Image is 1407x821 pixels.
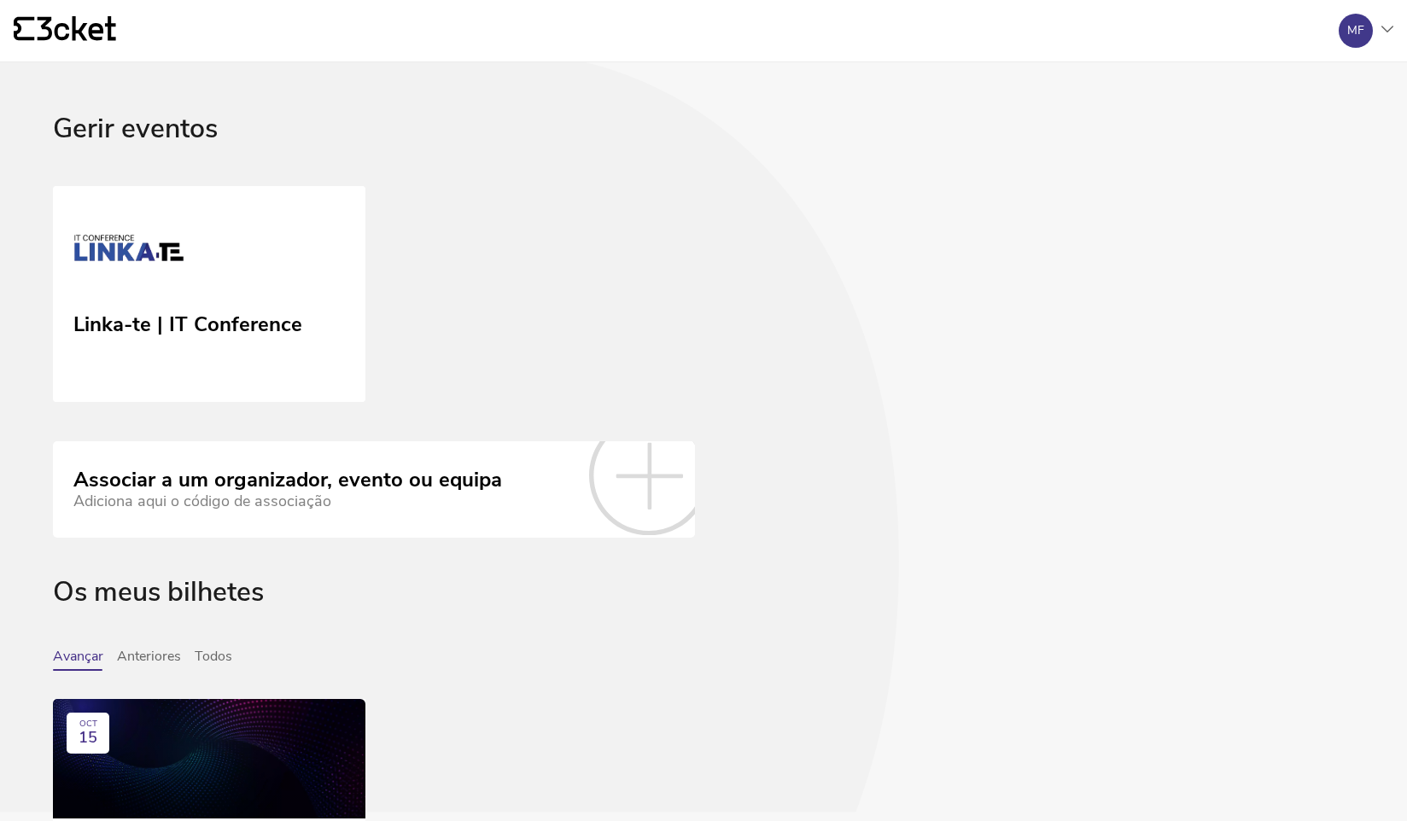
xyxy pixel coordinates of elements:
[53,114,1354,186] div: Gerir eventos
[79,719,97,730] div: OCT
[73,492,502,510] div: Adiciona aqui o código de associação
[14,16,116,45] a: {' '}
[53,577,1354,649] div: Os meus bilhetes
[195,649,232,671] button: Todos
[73,306,302,337] div: Linka-te | IT Conference
[14,17,34,41] g: {' '}
[117,649,181,671] button: Anteriores
[53,649,103,671] button: Avançar
[53,441,695,537] a: Associar a um organizador, evento ou equipa Adiciona aqui o código de associação
[79,729,97,747] span: 15
[73,213,184,290] img: Linka-te | IT Conference
[53,186,365,403] a: Linka-te | IT Conference Linka-te | IT Conference
[1347,24,1364,38] div: MF
[73,469,502,492] div: Associar a um organizador, evento ou equipa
